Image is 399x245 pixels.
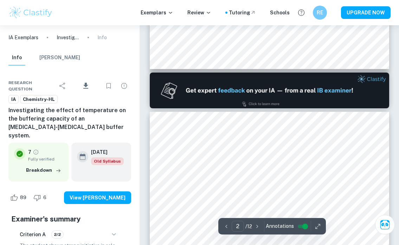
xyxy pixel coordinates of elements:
[20,231,46,238] h6: Criterion A
[117,79,131,93] div: Report issue
[8,106,131,140] h6: Investigating the effect of temperature on the buffering capacity of an [MEDICAL_DATA]-[MEDICAL_D...
[375,215,395,234] button: Ask Clai
[28,156,63,162] span: Fully verified
[32,192,50,203] div: Dislike
[245,223,252,230] p: / 12
[270,9,290,16] a: Schools
[64,191,131,204] button: View [PERSON_NAME]
[52,231,63,238] span: 2/2
[39,194,50,201] span: 6
[11,214,128,224] h5: Examiner's summary
[229,9,256,16] a: Tutoring
[8,6,53,20] img: Clastify logo
[102,79,116,93] div: Bookmark
[16,194,30,201] span: 89
[20,96,57,103] span: Chemistry-HL
[8,34,38,41] a: IA Exemplars
[57,34,79,41] p: Investigating the effect of temperature on the buffering capacity of an [MEDICAL_DATA]-[MEDICAL_D...
[141,9,173,16] p: Exemplars
[295,7,307,19] button: Help and Feedback
[8,50,25,66] button: Info
[341,6,391,19] button: UPGRADE NOW
[28,148,31,156] p: 7
[33,149,39,155] a: Grade fully verified
[316,9,324,16] h6: RE
[71,77,100,95] div: Download
[266,223,294,230] span: Annotations
[20,95,58,104] a: Chemistry-HL
[97,34,107,41] p: Info
[187,9,211,16] p: Review
[24,165,63,176] button: Breakdown
[91,148,118,156] h6: [DATE]
[91,157,124,165] div: Starting from the May 2025 session, the Chemistry IA requirements have changed. It's OK to refer ...
[56,79,70,93] div: Share
[313,6,327,20] button: RE
[39,50,80,66] button: [PERSON_NAME]
[8,192,30,203] div: Like
[8,95,19,104] a: IA
[91,157,124,165] span: Old Syllabus
[8,80,56,92] span: Research question
[9,96,18,103] span: IA
[150,73,389,108] img: Ad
